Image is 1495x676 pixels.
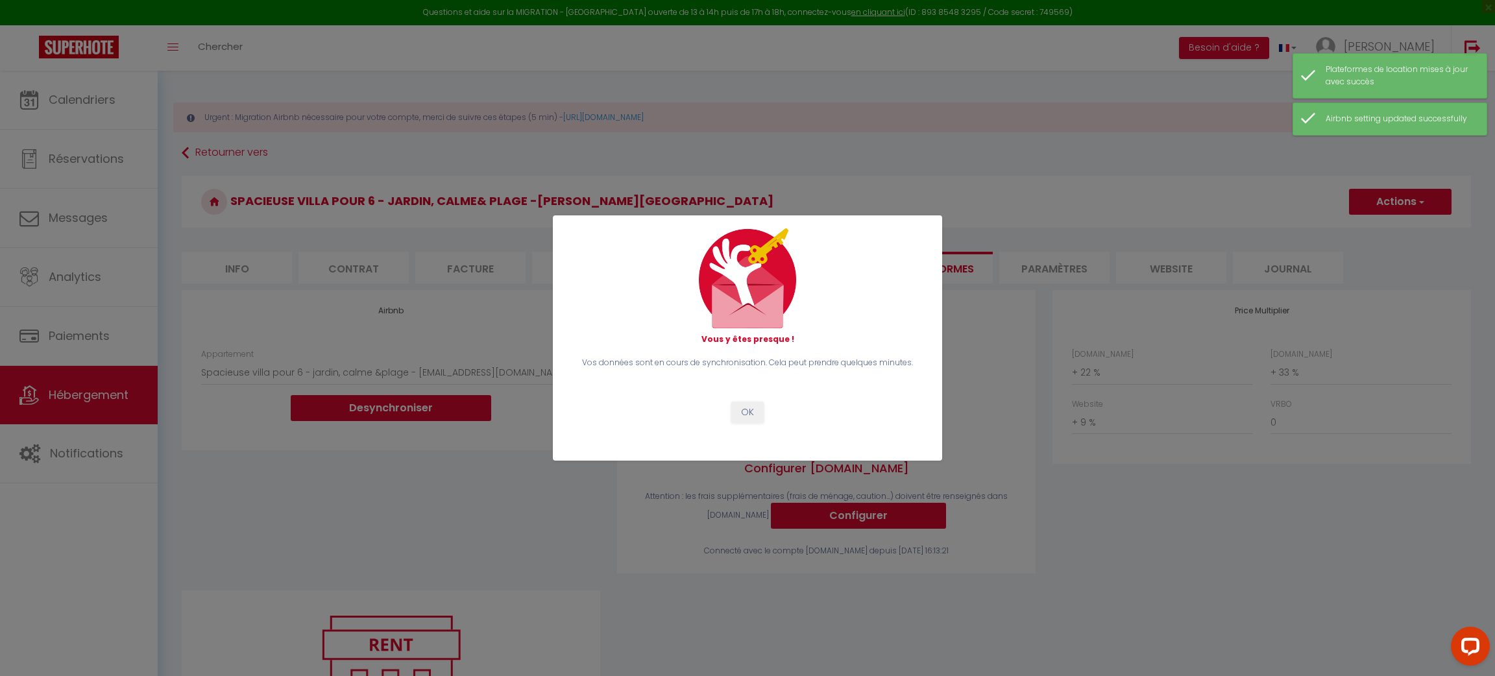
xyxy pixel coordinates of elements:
iframe: LiveChat chat widget [1440,622,1495,676]
strong: Vous y êtes presque ! [701,333,794,344]
button: OK [731,402,764,424]
p: Vos données sont en cours de synchronisation. Cela peut prendre quelques minutes. [579,357,916,369]
div: Plateformes de location mises à jour avec succès [1326,64,1474,88]
div: Airbnb setting updated successfully [1326,113,1474,125]
img: mail [699,228,796,328]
